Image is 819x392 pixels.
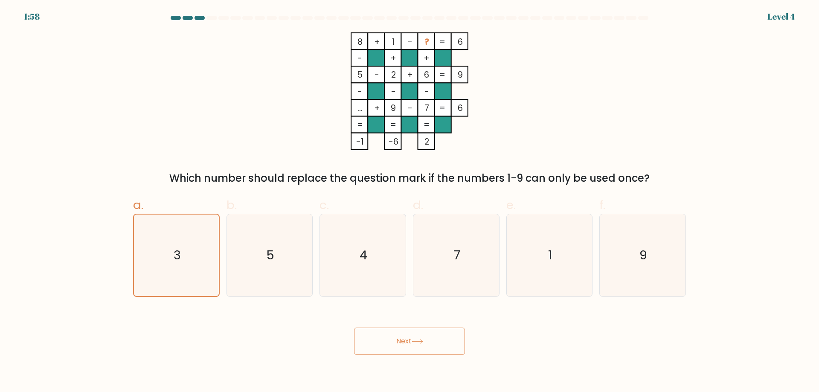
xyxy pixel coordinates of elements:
span: c. [319,197,329,213]
tspan: + [407,69,413,81]
tspan: - [391,85,396,97]
tspan: ... [357,102,363,114]
tspan: = [424,119,430,131]
tspan: 6 [458,36,463,48]
tspan: 9 [391,102,396,114]
span: d. [413,197,423,213]
tspan: -1 [356,136,364,148]
tspan: + [390,52,396,64]
text: 3 [174,247,181,264]
tspan: - [424,85,429,97]
tspan: + [424,52,430,64]
tspan: = [357,119,363,131]
tspan: 7 [424,102,429,114]
button: Next [354,328,465,355]
text: 4 [360,247,368,264]
tspan: 2 [391,69,396,81]
tspan: - [408,36,412,48]
tspan: = [439,36,445,48]
span: a. [133,197,143,213]
tspan: - [357,52,362,64]
span: e. [506,197,516,213]
span: f. [599,197,605,213]
text: 7 [453,247,460,264]
tspan: + [374,102,380,114]
text: 1 [548,247,552,264]
tspan: 9 [458,69,463,81]
text: 9 [640,247,648,264]
tspan: - [408,102,412,114]
tspan: 8 [357,36,363,48]
text: 5 [266,247,274,264]
tspan: - [375,69,379,81]
tspan: -6 [389,136,398,148]
tspan: 2 [424,136,429,148]
tspan: 5 [357,69,363,81]
span: b. [227,197,237,213]
tspan: - [357,85,362,97]
div: 1:58 [24,10,40,23]
div: Which number should replace the question mark if the numbers 1-9 can only be used once? [138,171,681,186]
tspan: ? [424,36,429,48]
tspan: + [374,36,380,48]
tspan: 6 [424,69,429,81]
tspan: = [439,69,445,81]
tspan: = [439,102,445,114]
div: Level 4 [767,10,795,23]
tspan: 6 [458,102,463,114]
tspan: 1 [392,36,395,48]
tspan: = [390,119,396,131]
